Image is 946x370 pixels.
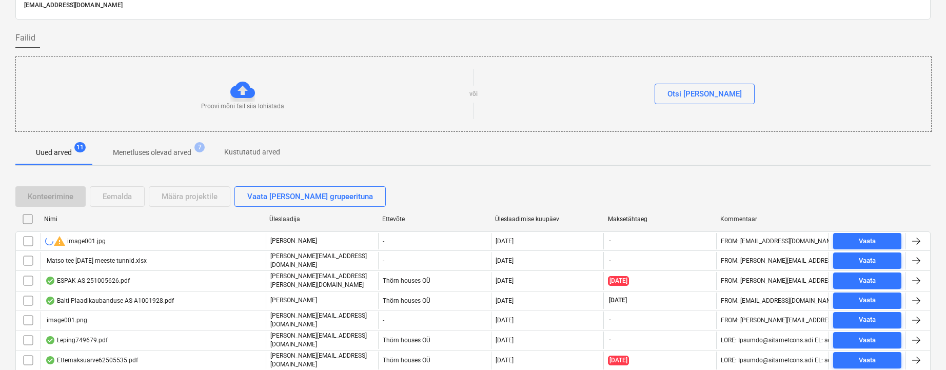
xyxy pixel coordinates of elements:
div: [DATE] [496,257,514,264]
p: Proovi mõni fail siia lohistada [201,102,284,111]
div: Üleslaadimise kuupäev [495,216,600,223]
div: Ettevõte [382,216,487,223]
p: [PERSON_NAME][EMAIL_ADDRESS][DOMAIN_NAME] [270,311,374,329]
div: Ettemaksuarve62505535.pdf [45,356,138,364]
div: Matso tee [DATE] meeste tunnid.xlsx [45,257,147,264]
span: Failid [15,32,35,44]
span: [DATE] [608,296,628,305]
p: [PERSON_NAME][EMAIL_ADDRESS][DOMAIN_NAME] [270,352,374,369]
button: Vaata [833,332,901,348]
div: [DATE] [496,238,514,245]
div: ESPAK AS 251005626.pdf [45,277,130,285]
div: Vaata [859,295,876,306]
p: Kustutatud arved [224,147,280,158]
div: - [378,252,490,269]
p: [PERSON_NAME] [270,296,317,305]
span: [DATE] [608,276,629,286]
button: Vaata [833,233,901,249]
p: Uued arved [36,147,72,158]
div: Kommentaar [720,216,825,223]
div: [DATE] [496,357,514,364]
div: Vaata [859,314,876,326]
div: [DATE] [496,297,514,304]
p: või [469,90,478,99]
button: Vaata [833,272,901,289]
button: Vaata [833,352,901,368]
span: - [608,336,612,344]
div: Üleslaadija [269,216,374,223]
div: Vaata [859,355,876,366]
div: Andmed failist loetud [45,356,55,364]
div: Leping749679.pdf [45,336,108,344]
div: Thörn houses OÜ [378,352,490,369]
div: Vaata [859,275,876,287]
div: [DATE] [496,337,514,344]
div: [DATE] [496,317,514,324]
div: - [378,311,490,329]
div: image001.jpg [45,235,106,247]
div: Thörn houses OÜ [378,332,490,349]
p: [PERSON_NAME][EMAIL_ADDRESS][DOMAIN_NAME] [270,252,374,269]
div: - [378,233,490,249]
span: - [608,316,612,324]
button: Vaata [833,252,901,269]
div: Vaata [859,255,876,267]
span: [DATE] [608,356,629,365]
div: image001.png [45,317,87,324]
div: Andmed failist loetud [45,336,55,344]
div: Andmete lugemine failist pooleli [45,237,53,245]
button: Vaata [833,312,901,328]
button: Otsi [PERSON_NAME] [655,84,755,104]
div: Vaata [859,335,876,346]
div: Otsi [PERSON_NAME] [667,87,742,101]
div: Nimi [44,216,261,223]
span: 7 [194,142,205,152]
span: - [608,257,612,265]
span: 11 [74,142,86,152]
div: Thörn houses OÜ [378,293,490,309]
span: warning [53,235,66,247]
div: [DATE] [496,277,514,284]
p: [PERSON_NAME][EMAIL_ADDRESS][PERSON_NAME][DOMAIN_NAME] [270,272,374,289]
div: Proovi mõni fail siia lohistadavõiOtsi [PERSON_NAME] [15,56,932,132]
p: [PERSON_NAME] [270,237,317,245]
span: - [608,237,612,245]
div: Vaata [PERSON_NAME] grupeerituna [247,190,373,203]
button: Vaata [833,293,901,309]
p: Menetluses olevad arved [113,147,191,158]
div: Vaata [859,236,876,247]
div: Balti Plaadikaubanduse AS A1001928.pdf [45,297,174,305]
div: Thörn houses OÜ [378,272,490,289]
div: Maksetähtaeg [608,216,713,223]
div: Andmed failist loetud [45,277,55,285]
button: Vaata [PERSON_NAME] grupeerituna [234,186,386,207]
p: [PERSON_NAME][EMAIL_ADDRESS][DOMAIN_NAME] [270,332,374,349]
div: Andmed failist loetud [45,297,55,305]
